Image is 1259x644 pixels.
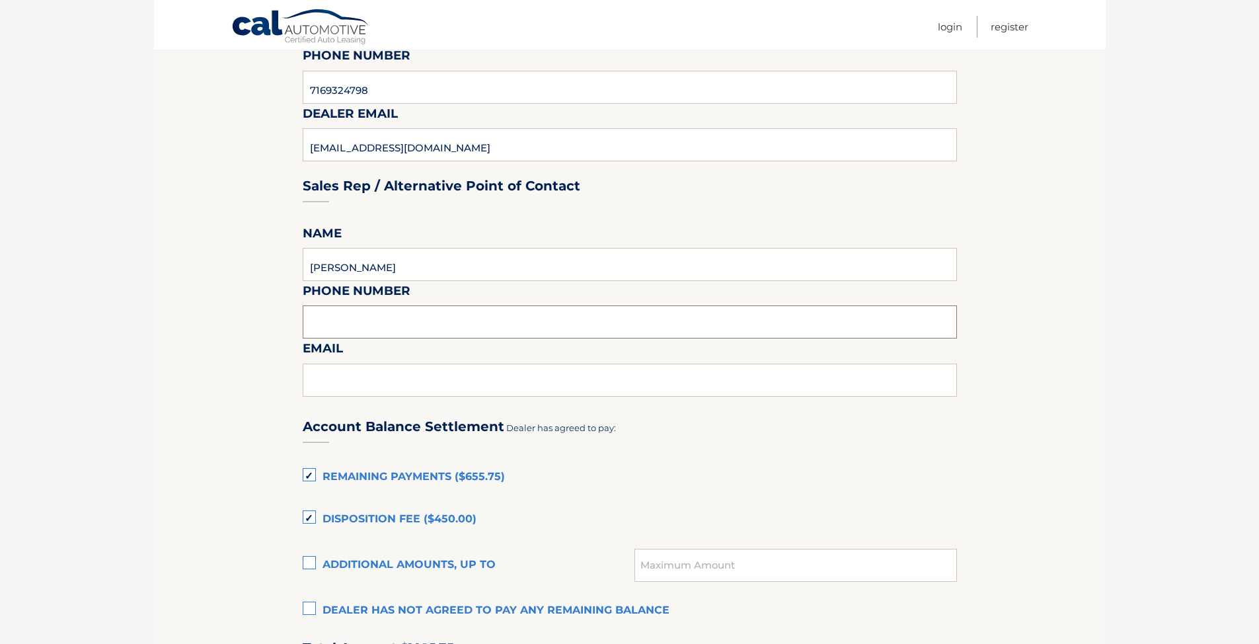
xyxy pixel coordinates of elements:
span: Dealer has agreed to pay: [506,423,616,433]
label: Email [303,339,343,363]
h3: Account Balance Settlement [303,419,504,435]
label: Additional amounts, up to [303,552,635,579]
h3: Sales Rep / Alternative Point of Contact [303,178,580,194]
label: Phone Number [303,46,410,70]
a: Cal Automotive [231,9,370,47]
label: Phone Number [303,281,410,305]
input: Maximum Amount [634,549,956,582]
a: Login [938,16,962,38]
label: Disposition Fee ($450.00) [303,506,957,533]
label: Dealer has not agreed to pay any remaining balance [303,598,957,624]
label: Remaining Payments ($655.75) [303,464,957,491]
label: Name [303,223,342,248]
a: Register [991,16,1028,38]
label: Dealer Email [303,104,398,128]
